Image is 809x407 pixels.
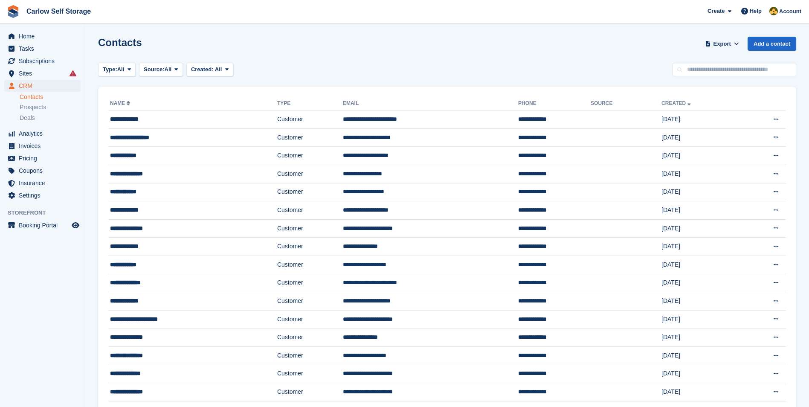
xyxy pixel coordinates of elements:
[343,97,518,110] th: Email
[4,189,81,201] a: menu
[4,80,81,92] a: menu
[20,103,46,111] span: Prospects
[661,310,741,329] td: [DATE]
[215,66,222,73] span: All
[661,346,741,365] td: [DATE]
[277,383,343,401] td: Customer
[70,220,81,230] a: Preview store
[518,97,591,110] th: Phone
[19,177,70,189] span: Insurance
[110,100,132,106] a: Name
[277,219,343,238] td: Customer
[708,7,725,15] span: Create
[661,383,741,401] td: [DATE]
[277,346,343,365] td: Customer
[19,128,70,140] span: Analytics
[661,274,741,292] td: [DATE]
[103,65,117,74] span: Type:
[7,5,20,18] img: stora-icon-8386f47178a22dfd0bd8f6a31ec36ba5ce8667c1dd55bd0f319d3a0aa187defe.svg
[23,4,94,18] a: Carlow Self Storage
[4,152,81,164] a: menu
[20,114,35,122] span: Deals
[277,329,343,347] td: Customer
[661,256,741,274] td: [DATE]
[277,183,343,201] td: Customer
[277,147,343,165] td: Customer
[19,30,70,42] span: Home
[661,183,741,201] td: [DATE]
[139,63,183,77] button: Source: All
[19,140,70,152] span: Invoices
[661,201,741,220] td: [DATE]
[277,165,343,183] td: Customer
[661,365,741,383] td: [DATE]
[19,67,70,79] span: Sites
[748,37,796,51] a: Add a contact
[277,274,343,292] td: Customer
[8,209,85,217] span: Storefront
[277,110,343,129] td: Customer
[661,292,741,311] td: [DATE]
[277,310,343,329] td: Customer
[191,66,214,73] span: Created:
[20,103,81,112] a: Prospects
[19,80,70,92] span: CRM
[19,189,70,201] span: Settings
[19,152,70,164] span: Pricing
[70,70,76,77] i: Smart entry sync failures have occurred
[661,128,741,147] td: [DATE]
[4,177,81,189] a: menu
[144,65,164,74] span: Source:
[98,63,136,77] button: Type: All
[703,37,741,51] button: Export
[19,219,70,231] span: Booking Portal
[661,219,741,238] td: [DATE]
[713,40,731,48] span: Export
[20,93,81,101] a: Contacts
[277,238,343,256] td: Customer
[661,329,741,347] td: [DATE]
[165,65,172,74] span: All
[277,128,343,147] td: Customer
[19,165,70,177] span: Coupons
[4,140,81,152] a: menu
[277,365,343,383] td: Customer
[186,63,233,77] button: Created: All
[20,113,81,122] a: Deals
[19,55,70,67] span: Subscriptions
[277,97,343,110] th: Type
[19,43,70,55] span: Tasks
[4,55,81,67] a: menu
[117,65,125,74] span: All
[661,165,741,183] td: [DATE]
[769,7,778,15] img: Kevin Moore
[277,292,343,311] td: Customer
[4,128,81,140] a: menu
[4,30,81,42] a: menu
[779,7,801,16] span: Account
[661,147,741,165] td: [DATE]
[4,43,81,55] a: menu
[4,165,81,177] a: menu
[98,37,142,48] h1: Contacts
[4,67,81,79] a: menu
[750,7,762,15] span: Help
[4,219,81,231] a: menu
[277,201,343,220] td: Customer
[591,97,661,110] th: Source
[661,238,741,256] td: [DATE]
[661,110,741,129] td: [DATE]
[661,100,693,106] a: Created
[277,256,343,274] td: Customer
